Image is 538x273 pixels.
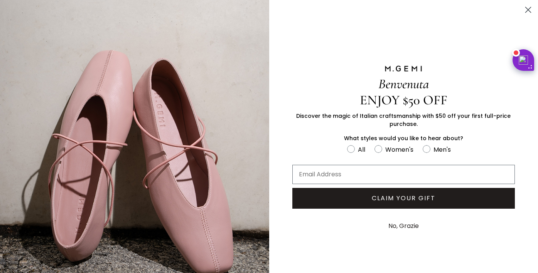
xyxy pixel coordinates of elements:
[521,3,535,17] button: Close dialog
[296,112,511,128] span: Discover the magic of Italian craftsmanship with $50 off your first full-price purchase.
[384,65,423,72] img: M.GEMI
[433,145,451,154] div: Men's
[292,188,515,209] button: CLAIM YOUR GIFT
[344,134,463,142] span: What styles would you like to hear about?
[378,76,429,92] span: Benvenuta
[360,92,447,108] span: ENJOY $50 OFF
[385,145,413,154] div: Women's
[292,165,515,184] input: Email Address
[358,145,365,154] div: All
[385,216,423,236] button: No, Grazie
